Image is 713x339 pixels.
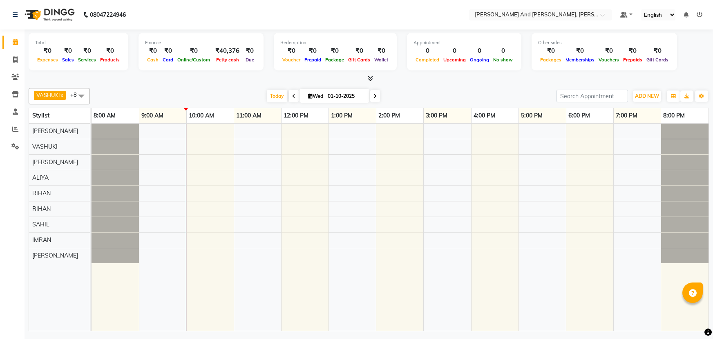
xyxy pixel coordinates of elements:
[472,110,497,122] a: 4:00 PM
[597,46,621,56] div: ₹0
[98,57,122,63] span: Products
[306,93,325,99] span: Wed
[563,57,597,63] span: Memberships
[346,46,372,56] div: ₹0
[280,57,302,63] span: Voucher
[491,57,515,63] span: No show
[32,143,58,150] span: VASHUKI
[346,57,372,63] span: Gift Cards
[519,110,545,122] a: 5:00 PM
[538,46,563,56] div: ₹0
[468,57,491,63] span: Ongoing
[661,110,687,122] a: 8:00 PM
[32,236,51,244] span: IMRAN
[538,57,563,63] span: Packages
[32,190,51,197] span: RIHAN
[243,46,257,56] div: ₹0
[557,90,628,102] input: Search Appointment
[35,57,60,63] span: Expenses
[644,46,671,56] div: ₹0
[441,57,468,63] span: Upcoming
[60,46,76,56] div: ₹0
[32,205,51,212] span: RIHAN
[32,174,49,181] span: ALIYA
[32,127,78,135] span: [PERSON_NAME]
[139,110,165,122] a: 9:00 AM
[302,57,323,63] span: Prepaid
[280,46,302,56] div: ₹0
[98,46,122,56] div: ₹0
[413,39,515,46] div: Appointment
[32,221,49,228] span: SAHIL
[329,110,355,122] a: 1:00 PM
[145,57,161,63] span: Cash
[161,57,175,63] span: Card
[679,306,705,331] iframe: chat widget
[214,57,241,63] span: Petty cash
[280,39,390,46] div: Redemption
[234,110,264,122] a: 11:00 AM
[267,90,287,102] span: Today
[372,57,390,63] span: Wallet
[282,110,311,122] a: 12:00 PM
[35,46,60,56] div: ₹0
[323,46,346,56] div: ₹0
[441,46,468,56] div: 0
[35,39,122,46] div: Total
[76,57,98,63] span: Services
[614,110,639,122] a: 7:00 PM
[145,39,257,46] div: Finance
[621,57,644,63] span: Prepaids
[563,46,597,56] div: ₹0
[175,57,212,63] span: Online/Custom
[244,57,256,63] span: Due
[413,46,441,56] div: 0
[32,158,78,166] span: [PERSON_NAME]
[145,46,161,56] div: ₹0
[372,46,390,56] div: ₹0
[413,57,441,63] span: Completed
[538,39,671,46] div: Other sales
[70,91,83,98] span: +8
[175,46,212,56] div: ₹0
[424,110,449,122] a: 3:00 PM
[633,90,661,102] button: ADD NEW
[491,46,515,56] div: 0
[376,110,402,122] a: 2:00 PM
[60,92,63,98] a: x
[90,3,126,26] b: 08047224946
[468,46,491,56] div: 0
[187,110,216,122] a: 10:00 AM
[32,252,78,259] span: [PERSON_NAME]
[36,92,60,98] span: VASHUKI
[21,3,77,26] img: logo
[644,57,671,63] span: Gift Cards
[302,46,323,56] div: ₹0
[32,112,49,119] span: Stylist
[325,90,366,102] input: 2025-10-01
[92,110,118,122] a: 8:00 AM
[76,46,98,56] div: ₹0
[566,110,592,122] a: 6:00 PM
[60,57,76,63] span: Sales
[161,46,175,56] div: ₹0
[621,46,644,56] div: ₹0
[635,93,659,99] span: ADD NEW
[323,57,346,63] span: Package
[212,46,243,56] div: ₹40,376
[597,57,621,63] span: Vouchers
